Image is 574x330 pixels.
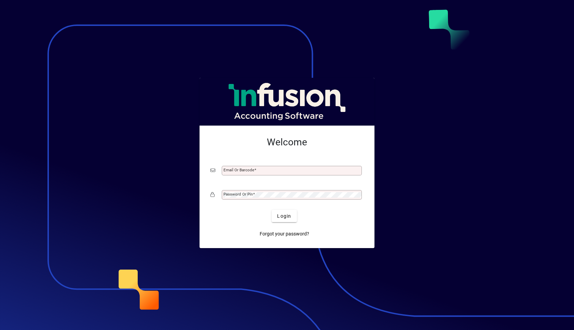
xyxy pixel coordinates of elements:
h2: Welcome [210,137,364,148]
span: Login [277,213,291,220]
button: Login [272,210,297,222]
mat-label: Email or Barcode [223,168,254,172]
mat-label: Password or Pin [223,192,253,197]
span: Forgot your password? [260,230,309,238]
a: Forgot your password? [257,228,312,240]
